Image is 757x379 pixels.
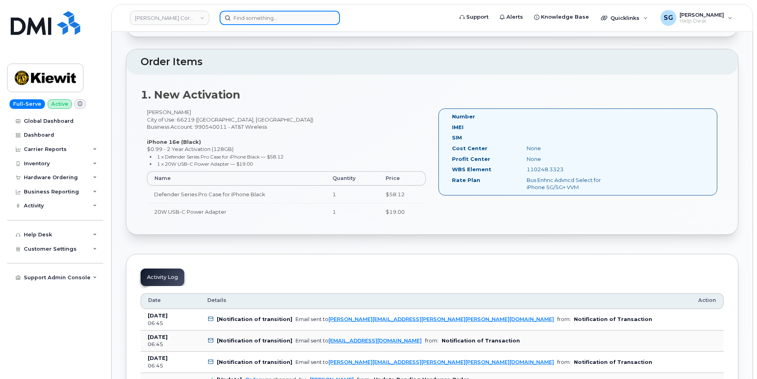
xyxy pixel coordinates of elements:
span: Help Desk [680,18,724,24]
span: Knowledge Base [541,13,589,21]
label: Profit Center [452,155,490,163]
label: Number [452,113,475,120]
input: Find something... [220,11,340,25]
small: 1 x 20W USB-C Power Adapter — $19.00 [157,161,253,167]
div: 06:45 [148,320,193,327]
b: [Notification of transition] [217,316,292,322]
a: [PERSON_NAME][EMAIL_ADDRESS][PERSON_NAME][PERSON_NAME][DOMAIN_NAME] [328,316,554,322]
span: SG [664,13,673,23]
td: 20W USB-C Power Adapter [147,203,325,220]
b: [Notification of transition] [217,338,292,344]
iframe: Messenger Launcher [722,344,751,373]
div: [PERSON_NAME] City of Use: 66219 ([GEOGRAPHIC_DATA], [GEOGRAPHIC_DATA]) Business Account: 9905400... [141,108,432,227]
td: 1 [325,186,378,203]
a: [EMAIL_ADDRESS][DOMAIN_NAME] [328,338,422,344]
label: SIM [452,134,462,141]
th: Name [147,171,325,186]
label: WBS Element [452,166,491,173]
span: Date [148,297,161,304]
strong: 1. New Activation [141,88,240,101]
th: Quantity [325,171,378,186]
span: from: [557,359,571,365]
span: Support [466,13,489,21]
a: [PERSON_NAME][EMAIL_ADDRESS][PERSON_NAME][PERSON_NAME][DOMAIN_NAME] [328,359,554,365]
div: Bus Enhnc Advncd Select for iPhone 5G/5G+ VVM [521,176,626,191]
div: Email sent to [295,338,422,344]
span: Quicklinks [610,15,639,21]
label: Cost Center [452,145,487,152]
td: 1 [325,203,378,220]
label: IMEI [452,124,463,131]
b: [DATE] [148,355,168,361]
div: None [521,145,626,152]
div: Samaria Gomez [655,10,738,26]
a: Alerts [494,9,529,25]
b: [DATE] [148,334,168,340]
div: Quicklinks [595,10,653,26]
a: Kiewit Corporation [130,11,209,25]
span: from: [425,338,438,344]
div: Email sent to [295,359,554,365]
div: None [521,155,626,163]
label: Rate Plan [452,176,480,184]
th: Action [691,293,724,309]
div: 06:45 [148,362,193,369]
td: $58.12 [378,186,426,203]
b: Notification of Transaction [574,316,652,322]
span: Details [207,297,226,304]
span: from: [557,316,571,322]
div: 06:45 [148,341,193,348]
div: 110248.3323 [521,166,626,173]
b: Notification of Transaction [574,359,652,365]
a: Knowledge Base [529,9,595,25]
b: [DATE] [148,313,168,319]
span: Alerts [506,13,523,21]
td: $19.00 [378,203,426,220]
b: [Notification of transition] [217,359,292,365]
h2: Order Items [141,56,724,68]
small: 1 x Defender Series Pro Case for iPhone Black — $58.12 [157,154,284,160]
th: Price [378,171,426,186]
span: [PERSON_NAME] [680,12,724,18]
div: Email sent to [295,316,554,322]
a: Support [454,9,494,25]
strong: iPhone 16e (Black) [147,139,201,145]
td: Defender Series Pro Case for iPhone Black [147,186,325,203]
b: Notification of Transaction [442,338,520,344]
